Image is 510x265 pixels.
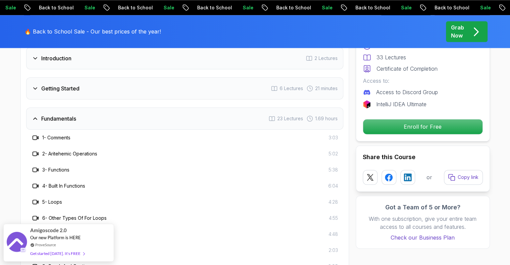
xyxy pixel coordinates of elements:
[329,150,338,157] span: 5:02
[339,4,384,11] p: Back to School
[26,77,343,100] button: Getting Started6 Lectures 21 minutes
[42,134,70,141] h3: 1 - Comments
[329,247,338,254] span: 2:03
[101,4,147,11] p: Back to School
[42,183,85,189] h3: 4 - Built In Functions
[329,167,338,173] span: 5:38
[363,119,483,134] button: Enroll for Free
[180,4,226,11] p: Back to School
[277,115,303,122] span: 23 Lectures
[315,55,338,62] span: 2 Lectures
[7,232,27,254] img: provesource social proof notification image
[226,4,247,11] p: Sale
[68,4,89,11] p: Sale
[427,173,432,181] p: or
[280,85,303,92] span: 6 Lectures
[35,242,56,248] a: ProveSource
[26,108,343,130] button: Fundamentals23 Lectures 1.69 hours
[26,47,343,69] button: Introduction2 Lectures
[376,88,438,96] p: Access to Discord Group
[329,134,338,141] span: 3:03
[329,215,338,221] span: 4:55
[24,27,161,36] p: 🔥 Back to School Sale - Our best prices of the year!
[30,226,67,234] span: Amigoscode 2.0
[363,234,483,242] a: Check our Business Plan
[363,152,483,162] h2: Share this Course
[377,65,438,73] p: Certificate of Completion
[315,115,338,122] span: 1.69 hours
[42,199,62,205] h3: 5 - Loops
[260,4,305,11] p: Back to School
[42,150,97,157] h3: 2 - Aritehemic Operations
[305,4,327,11] p: Sale
[363,77,483,85] p: Access to:
[41,115,76,123] h3: Fundamentals
[363,119,483,134] p: Enroll for Free
[363,215,483,231] p: With one subscription, give your entire team access to all courses and features.
[42,215,107,221] h3: 6 - Other Types Of For Loops
[41,84,79,92] h3: Getting Started
[42,167,69,173] h3: 3 - Functions
[451,23,464,40] p: Grab Now
[329,231,338,238] span: 4:48
[30,250,84,257] div: Get started [DATE]. It's FREE
[329,199,338,205] span: 4:28
[315,85,338,92] span: 21 minutes
[22,4,68,11] p: Back to School
[41,54,71,62] h3: Introduction
[328,183,338,189] span: 6:04
[363,203,483,212] h3: Got a Team of 5 or More?
[363,100,371,108] img: jetbrains logo
[30,235,81,240] span: Our new Platform is HERE
[377,53,406,61] p: 33 Lectures
[444,170,483,185] button: Copy link
[147,4,168,11] p: Sale
[463,4,485,11] p: Sale
[384,4,406,11] p: Sale
[418,4,463,11] p: Back to School
[376,100,427,108] p: IntelliJ IDEA Ultimate
[458,174,478,181] p: Copy link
